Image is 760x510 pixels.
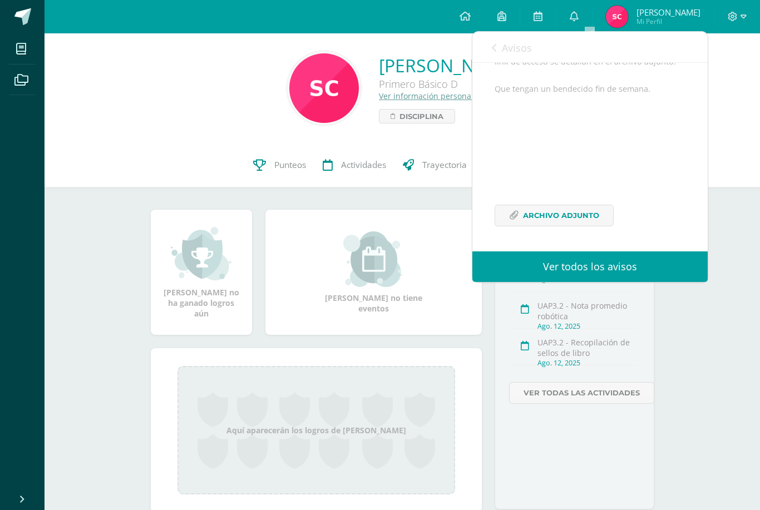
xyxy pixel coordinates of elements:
[636,7,700,18] span: [PERSON_NAME]
[636,17,700,26] span: Mi Perfil
[343,231,404,287] img: event_small.png
[523,205,599,226] span: Archivo Adjunto
[318,231,429,314] div: [PERSON_NAME] no tiene eventos
[537,300,637,321] div: UAP3.2 - Nota promedio robótica
[399,110,443,123] span: Disciplina
[502,41,532,55] span: Avisos
[314,143,394,187] a: Actividades
[537,321,637,331] div: Ago. 12, 2025
[606,6,628,28] img: 788c5a6e77df537772229d5beefec930.png
[379,91,480,101] a: Ver información personal...
[422,159,467,171] span: Trayectoria
[171,226,231,281] img: achievement_small.png
[162,226,241,319] div: [PERSON_NAME] no ha ganado logros aún
[394,143,475,187] a: Trayectoria
[495,205,614,226] a: Archivo Adjunto
[341,159,386,171] span: Actividades
[509,382,654,404] a: Ver todas las actividades
[379,109,455,123] a: Disciplina
[537,358,637,368] div: Ago. 12, 2025
[177,366,455,494] div: Aquí aparecerán los logros de [PERSON_NAME]
[274,159,306,171] span: Punteos
[289,53,359,123] img: 97c393d95df1c5a64defec2a7fa61a6c.png
[245,143,314,187] a: Punteos
[379,53,517,77] a: [PERSON_NAME]
[537,337,637,358] div: UAP3.2 - Recopilación de sellos de libro
[472,251,708,282] a: Ver todos los avisos
[379,77,517,91] div: Primero Básico D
